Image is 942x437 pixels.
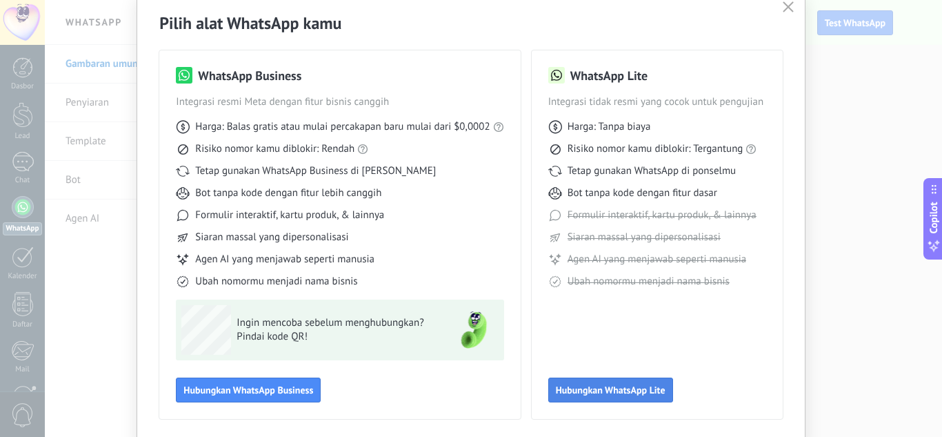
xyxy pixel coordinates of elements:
[176,378,321,402] button: Hubungkan WhatsApp Business
[568,164,736,178] span: Tetap gunakan WhatsApp di ponselmu
[570,67,648,84] h3: WhatsApp Lite
[568,208,756,222] span: Formulir interaktif, kartu produk, & lainnya
[449,305,499,355] img: green-phone.png
[568,253,747,266] span: Agen AI yang menjawab seperti manusia
[159,12,782,34] h2: Pilih alat WhatsApp kamu
[198,67,301,84] h3: WhatsApp Business
[195,275,357,289] span: Ubah nomormu menjadi nama bisnis
[237,316,438,330] span: Ingin mencoba sebelum menghubungkan?
[195,186,381,200] span: Bot tanpa kode dengan fitur lebih canggih
[548,378,673,402] button: Hubungkan WhatsApp Lite
[237,330,438,344] span: Pindai kode QR!
[195,208,384,222] span: Formulir interaktif, kartu produk, & lainnya
[556,385,665,395] span: Hubungkan WhatsApp Lite
[568,120,651,134] span: Harga: Tanpa biaya
[568,186,717,200] span: Bot tanpa kode dengan fitur dasar
[195,231,348,244] span: Siaran massal yang dipersonalisasi
[176,95,503,109] span: Integrasi resmi Meta dengan fitur bisnis canggih
[195,120,490,134] span: Harga: Balas gratis atau mulai percakapan baru mulai dari $0,0002
[195,253,374,266] span: Agen AI yang menjawab seperti manusia
[927,202,941,233] span: Copilot
[183,385,313,395] span: Hubungkan WhatsApp Business
[568,275,730,289] span: Ubah nomormu menjadi nama bisnis
[195,164,436,178] span: Tetap gunakan WhatsApp Business di [PERSON_NAME]
[195,142,354,156] span: Risiko nomor kamu diblokir: Rendah
[568,231,721,244] span: Siaran massal yang dipersonalisasi
[548,95,766,109] span: Integrasi tidak resmi yang cocok untuk pengujian
[568,142,743,156] span: Risiko nomor kamu diblokir: Tergantung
